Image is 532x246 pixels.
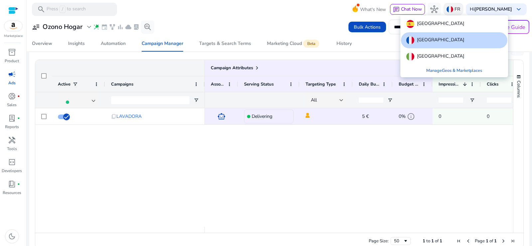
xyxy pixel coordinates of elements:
p: [GEOGRAPHIC_DATA] [417,36,464,44]
a: ManageGeos & Marketplaces [421,65,487,77]
img: it.svg [406,53,414,61]
p: [GEOGRAPHIC_DATA] [417,20,464,28]
img: es.svg [406,20,414,28]
p: [GEOGRAPHIC_DATA] [417,53,464,61]
img: fr.svg [406,36,414,44]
